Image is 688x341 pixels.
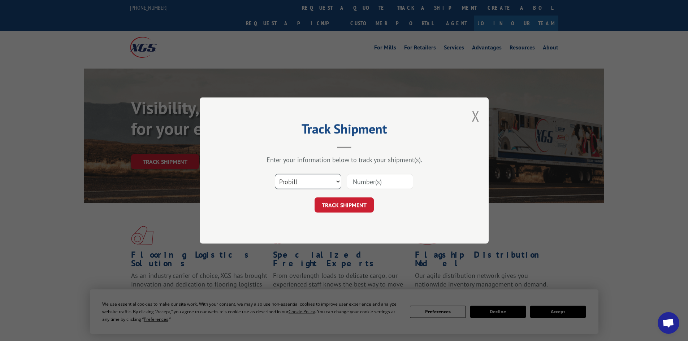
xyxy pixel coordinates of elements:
h2: Track Shipment [236,124,453,137]
button: TRACK SHIPMENT [315,197,374,213]
div: Enter your information below to track your shipment(s). [236,156,453,164]
button: Close modal [472,106,480,126]
div: Open chat [658,312,679,334]
input: Number(s) [347,174,413,189]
